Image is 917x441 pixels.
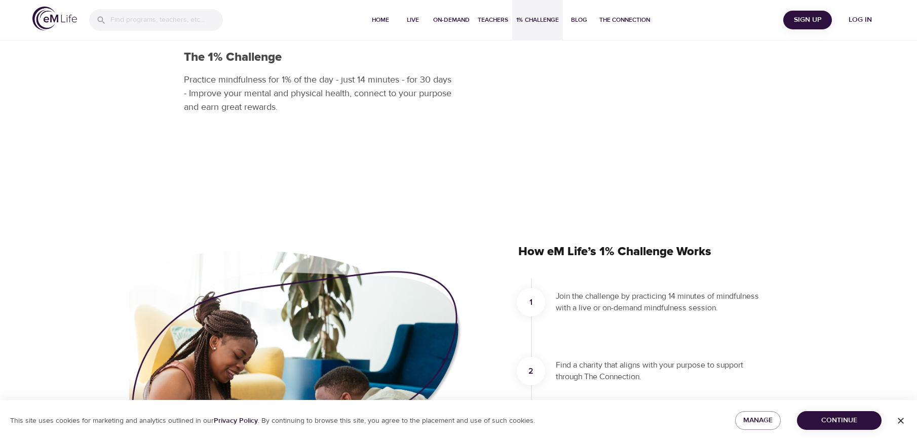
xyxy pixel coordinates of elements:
span: On-Demand [433,15,470,25]
button: Manage [735,411,781,430]
div: 1 [517,288,545,316]
span: Log in [840,14,881,26]
span: Teachers [478,15,508,25]
span: Continue [805,414,873,427]
p: Find a charity that aligns with your purpose to support through The Connection. [556,359,763,383]
span: Blog [567,15,591,25]
h2: How eM Life’s 1% Challenge Works [518,235,776,268]
div: 2 [517,357,545,385]
span: Manage [743,414,773,427]
span: 1% Challenge [516,15,559,25]
span: Home [368,15,393,25]
p: Practice mindfulness for 1% of the day - just 14 minutes - for 30 days - Improve your mental and ... [184,73,452,114]
button: Continue [797,411,882,430]
h2: The 1% Challenge [184,50,452,65]
img: logo [32,7,77,30]
p: Join the challenge by practicing 14 minutes of mindfulness with a live or on-demand mindfulness s... [556,291,763,314]
span: Sign Up [787,14,828,26]
input: Find programs, teachers, etc... [110,9,223,31]
button: Sign Up [783,11,832,29]
a: Privacy Policy [214,416,258,425]
span: The Connection [599,15,650,25]
span: Live [401,15,425,25]
button: Log in [836,11,885,29]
